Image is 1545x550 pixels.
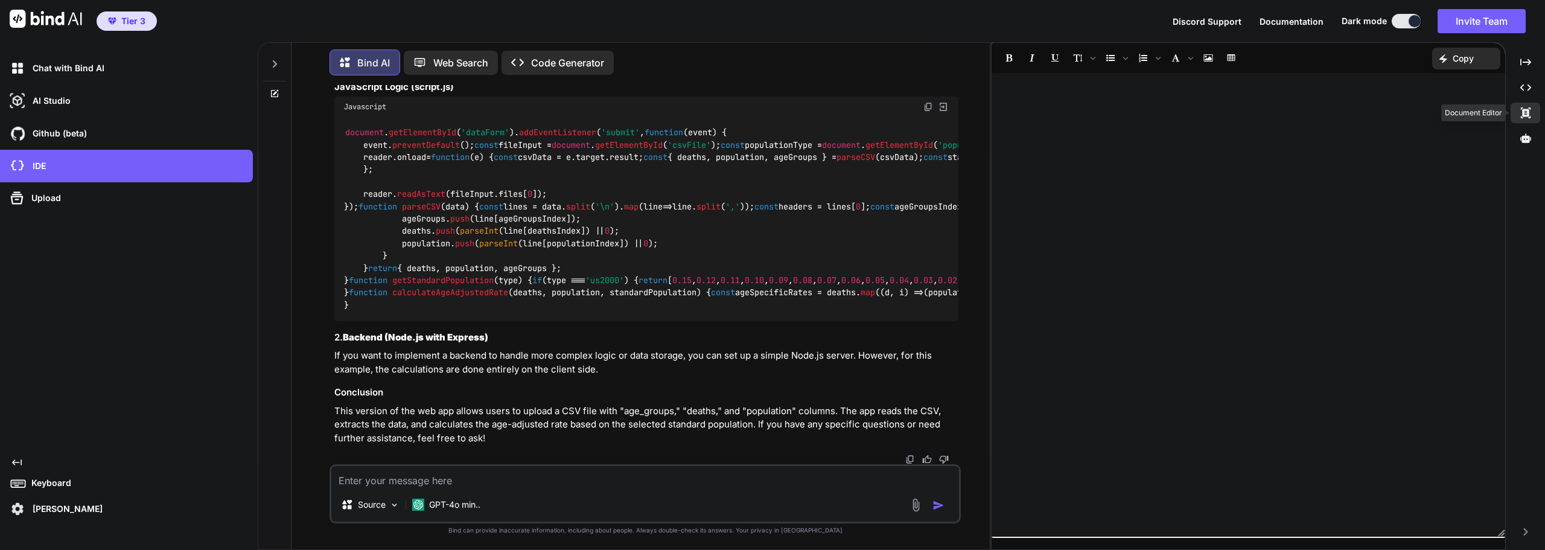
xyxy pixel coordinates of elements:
span: 'dataForm' [461,127,509,138]
span: const [754,201,779,212]
span: function [431,152,470,162]
span: parseInt [460,226,499,237]
span: 0 [605,226,610,237]
span: push [436,226,455,237]
span: Documentation [1260,16,1324,27]
button: Documentation [1260,15,1324,28]
span: const [711,287,735,298]
p: Copy [1453,53,1474,65]
span: 0.06 [841,275,861,286]
img: copy [923,102,933,112]
span: 0.03 [914,275,933,286]
button: Discord Support [1173,15,1241,28]
h3: Conclusion [334,386,958,400]
span: e [474,152,479,162]
span: parseInt [479,238,518,249]
img: copy [905,455,915,464]
span: 'submit' [601,127,640,138]
span: addEventListener [519,127,596,138]
span: 0.07 [817,275,836,286]
span: document [552,139,590,150]
span: const [494,152,518,162]
span: const [474,139,499,150]
h3: 2. [334,331,958,345]
span: const [870,201,894,212]
span: document [345,127,384,138]
p: [PERSON_NAME] [28,503,103,515]
span: document [822,139,861,150]
span: function [349,275,387,286]
span: getElementById [389,127,456,138]
span: 0 [527,189,532,200]
span: function [349,287,387,298]
p: Bind AI [357,56,390,70]
span: Tier 3 [121,15,145,27]
span: type [499,275,518,286]
span: deaths, population, standardPopulation [513,287,696,298]
span: readAsText [397,189,445,200]
span: const [643,152,667,162]
p: Upload [27,192,61,204]
span: Discord Support [1173,16,1241,27]
span: map [624,201,639,212]
p: GPT-4o min.. [429,499,480,511]
span: files [499,189,523,200]
span: data [445,201,465,212]
p: Source [358,499,386,511]
p: Code Generator [531,56,604,70]
span: 0.09 [769,275,788,286]
strong: JavaScript Logic (script.js) [334,81,454,92]
img: icon [932,499,945,511]
span: ( ) => [880,287,923,298]
span: result [610,152,639,162]
span: const [721,139,745,150]
span: return [368,263,397,273]
span: ',' [725,201,740,212]
span: const [923,152,948,162]
span: function [645,127,683,138]
span: d, i [885,287,904,298]
span: 0.04 [890,275,909,286]
p: IDE [28,160,46,172]
img: githubDark [7,123,28,144]
span: Insert Image [1197,48,1219,68]
p: AI Studio [28,95,71,107]
p: This version of the web app allows users to upload a CSV file with "age_groups," "deaths," and "p... [334,405,958,446]
span: Underline [1044,48,1066,68]
span: Italic [1021,48,1043,68]
span: map [861,287,875,298]
img: darkChat [7,58,28,78]
span: function [358,201,397,212]
span: 0.15 [672,275,692,286]
span: 'csvFile' [667,139,711,150]
span: => [643,201,672,212]
span: Font size [1067,48,1098,68]
span: parseCSV [836,152,875,162]
span: Font family [1165,48,1196,68]
img: dislike [939,455,949,464]
span: preventDefault [392,139,460,150]
span: Insert table [1220,48,1242,68]
span: 0.05 [865,275,885,286]
p: Chat with Bind AI [28,62,104,74]
span: push [450,213,470,224]
button: premiumTier 3 [97,11,157,31]
span: parseCSV [402,201,441,212]
img: cloudideIcon [7,156,28,176]
p: If you want to implement a backend to handle more complex logic or data storage, you can set up a... [334,349,958,376]
p: Github (beta) [28,127,87,139]
span: 'us2000' [585,275,624,286]
span: 0.11 [721,275,740,286]
img: Pick Models [389,500,400,510]
span: split [566,201,590,212]
img: Open in Browser [938,101,949,112]
span: Insert Ordered List [1132,48,1164,68]
span: 0 [643,238,648,249]
span: const [479,201,503,212]
span: Bold [998,48,1020,68]
div: Document Editor [1441,104,1506,121]
span: 0 [856,201,861,212]
span: push [455,238,474,249]
span: 0.08 [793,275,812,286]
span: 0.12 [696,275,716,286]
